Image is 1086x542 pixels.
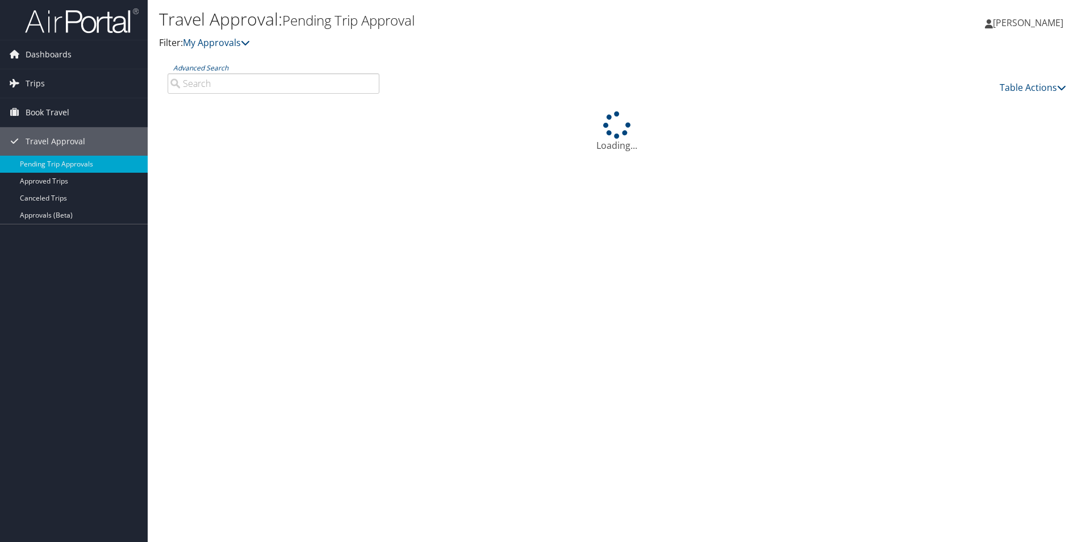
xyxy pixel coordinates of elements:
a: [PERSON_NAME] [985,6,1075,40]
a: Table Actions [1000,81,1066,94]
span: Dashboards [26,40,72,69]
input: Advanced Search [168,73,379,94]
small: Pending Trip Approval [282,11,415,30]
div: Loading... [159,111,1075,152]
a: My Approvals [183,36,250,49]
span: Travel Approval [26,127,85,156]
span: Trips [26,69,45,98]
span: Book Travel [26,98,69,127]
span: [PERSON_NAME] [993,16,1063,29]
p: Filter: [159,36,770,51]
img: airportal-logo.png [25,7,139,34]
a: Advanced Search [173,63,228,73]
h1: Travel Approval: [159,7,770,31]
